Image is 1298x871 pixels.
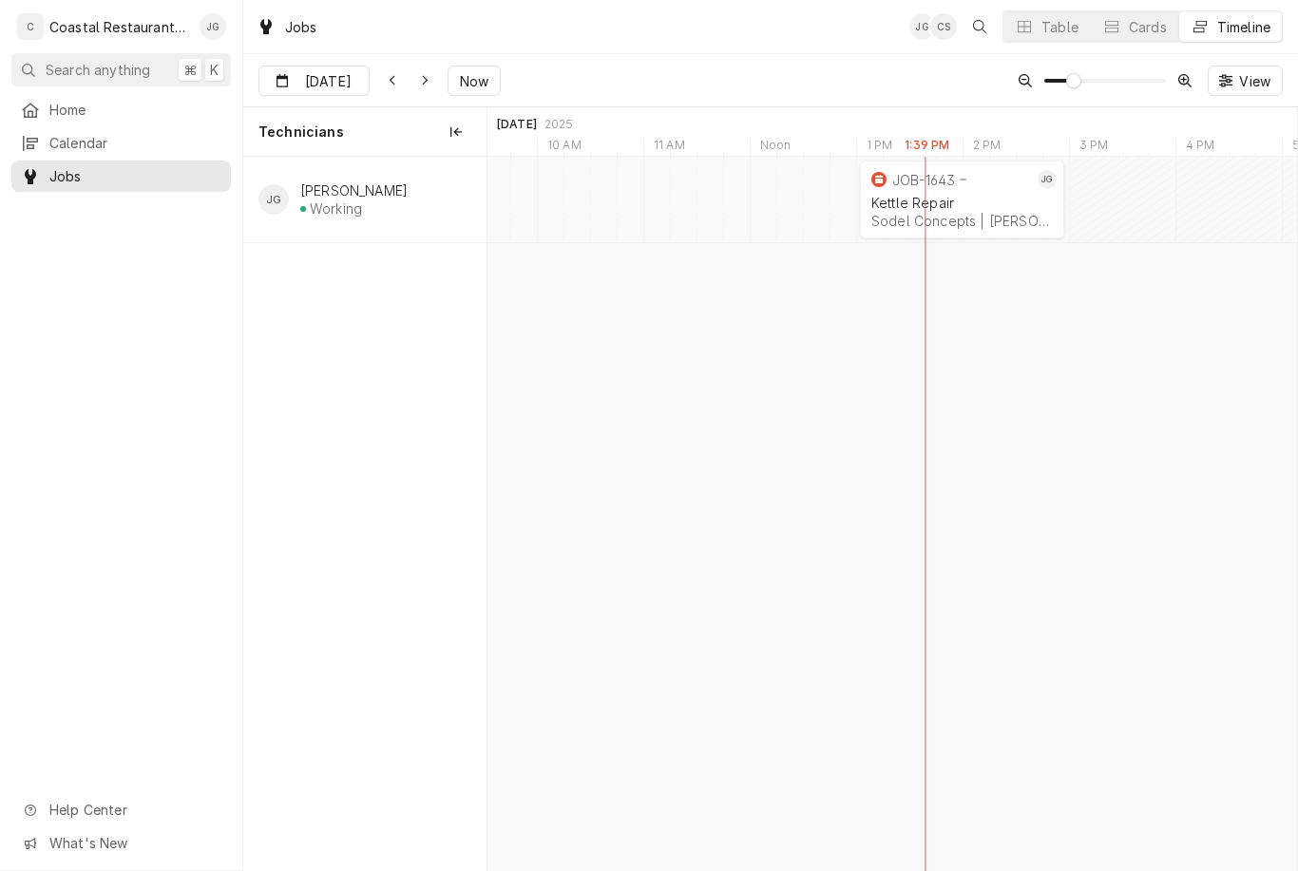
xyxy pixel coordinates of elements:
[49,17,189,37] div: Coastal Restaurant Repair
[49,800,220,820] span: Help Center
[258,123,344,142] span: Technicians
[1129,17,1167,37] div: Cards
[1038,170,1057,189] div: JG
[46,60,150,80] span: Search anything
[905,138,949,153] label: 1:39 PM
[930,13,957,40] div: Chris Sockriter's Avatar
[963,138,1011,159] div: 2 PM
[49,833,220,853] span: What's New
[258,66,370,96] button: [DATE]
[871,213,1053,229] div: Sodel Concepts | [PERSON_NAME][GEOGRAPHIC_DATA], 19930
[11,94,231,125] a: Home
[909,13,936,40] div: James Gatton's Avatar
[448,66,501,96] button: Now
[49,166,221,186] span: Jobs
[544,117,574,132] div: 2025
[909,13,936,40] div: JG
[49,133,221,153] span: Calendar
[243,157,487,871] div: left
[183,60,197,80] span: ⌘
[456,71,492,91] span: Now
[11,827,231,859] a: Go to What's New
[17,13,44,40] div: C
[487,157,1297,871] div: normal
[964,11,995,42] button: Open search
[300,182,408,199] div: [PERSON_NAME]
[1208,66,1283,96] button: View
[200,13,226,40] div: James Gatton's Avatar
[210,60,219,80] span: K
[258,184,289,215] div: JG
[1069,138,1118,159] div: 3 PM
[11,53,231,86] button: Search anything⌘K
[49,100,221,120] span: Home
[643,138,695,159] div: 11 AM
[930,13,957,40] div: CS
[871,195,1053,211] div: Kettle Repair
[1175,138,1225,159] div: 4 PM
[1041,17,1078,37] div: Table
[11,161,231,192] a: Jobs
[1217,17,1270,37] div: Timeline
[243,107,487,157] div: Technicians column. SPACE for context menu
[11,127,231,159] a: Calendar
[11,794,231,825] a: Go to Help Center
[310,200,362,217] div: Working
[1038,170,1057,189] div: James Gatton's Avatar
[856,138,903,159] div: 1 PM
[200,13,226,40] div: JG
[750,138,801,159] div: Noon
[537,138,591,159] div: 10 AM
[497,117,537,132] div: [DATE]
[258,184,289,215] div: James Gatton's Avatar
[1235,71,1274,91] span: View
[892,172,955,188] div: JOB-1643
